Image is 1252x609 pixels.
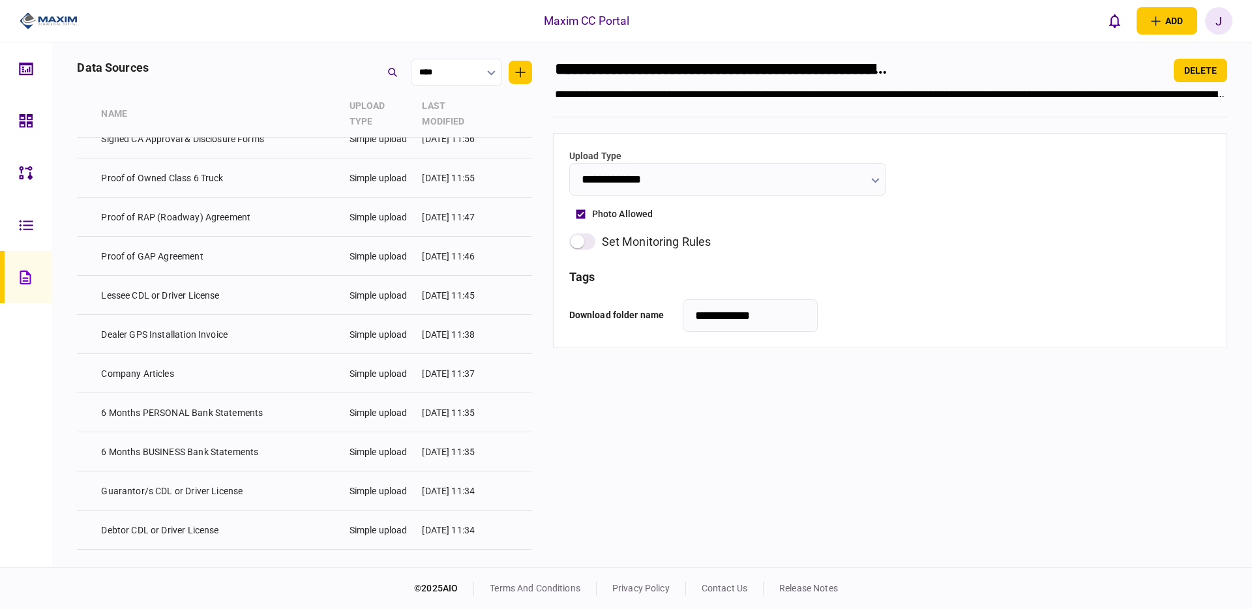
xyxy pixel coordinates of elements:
[415,550,495,589] td: [DATE] 11:33
[343,471,416,511] td: Simple upload
[343,432,416,471] td: Simple upload
[569,271,1211,283] h3: tags
[612,583,670,593] a: privacy policy
[544,12,630,29] div: Maxim CC Portal
[569,163,886,196] input: Upload Type
[95,158,342,198] td: Proof of Owned Class 6 Truck
[415,276,495,315] td: [DATE] 11:45
[343,276,416,315] td: Simple upload
[343,119,416,158] td: Simple upload
[592,207,653,221] div: photo allowed
[95,550,342,589] td: Proof of SSN - Similar or Mismatched SSN on File
[95,276,342,315] td: Lessee CDL or Driver License
[95,511,342,550] td: Debtor CDL or Driver License
[779,583,838,593] a: release notes
[95,198,342,237] td: Proof of RAP (Roadway) Agreement
[95,237,342,276] td: Proof of GAP Agreement
[1137,7,1197,35] button: open adding identity options
[343,511,416,550] td: Simple upload
[415,119,495,158] td: [DATE] 11:56
[415,91,495,138] th: last modified
[95,315,342,354] td: Dealer GPS Installation Invoice
[490,583,580,593] a: terms and conditions
[1174,59,1227,82] button: delete
[415,393,495,432] td: [DATE] 11:35
[77,59,149,76] div: data sources
[343,393,416,432] td: Simple upload
[602,233,711,250] div: set monitoring rules
[20,11,78,31] img: client company logo
[95,354,342,393] td: Company Articles
[95,432,342,471] td: 6 Months BUSINESS Bank Statements
[343,158,416,198] td: Simple upload
[415,315,495,354] td: [DATE] 11:38
[415,471,495,511] td: [DATE] 11:34
[1101,7,1129,35] button: open notifications list
[343,315,416,354] td: Simple upload
[569,149,886,163] label: Upload Type
[343,354,416,393] td: Simple upload
[415,158,495,198] td: [DATE] 11:55
[95,91,342,138] th: Name
[95,393,342,432] td: 6 Months PERSONAL Bank Statements
[415,432,495,471] td: [DATE] 11:35
[415,198,495,237] td: [DATE] 11:47
[343,91,416,138] th: Upload Type
[702,583,747,593] a: contact us
[1205,7,1232,35] button: J
[415,511,495,550] td: [DATE] 11:34
[415,237,495,276] td: [DATE] 11:46
[415,354,495,393] td: [DATE] 11:37
[95,471,342,511] td: Guarantor/s CDL or Driver License
[343,198,416,237] td: Simple upload
[414,582,474,595] div: © 2025 AIO
[95,119,342,158] td: Signed CA Approval & Disclosure Forms
[569,299,674,332] div: Download folder name
[343,237,416,276] td: Simple upload
[343,550,416,589] td: Simple upload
